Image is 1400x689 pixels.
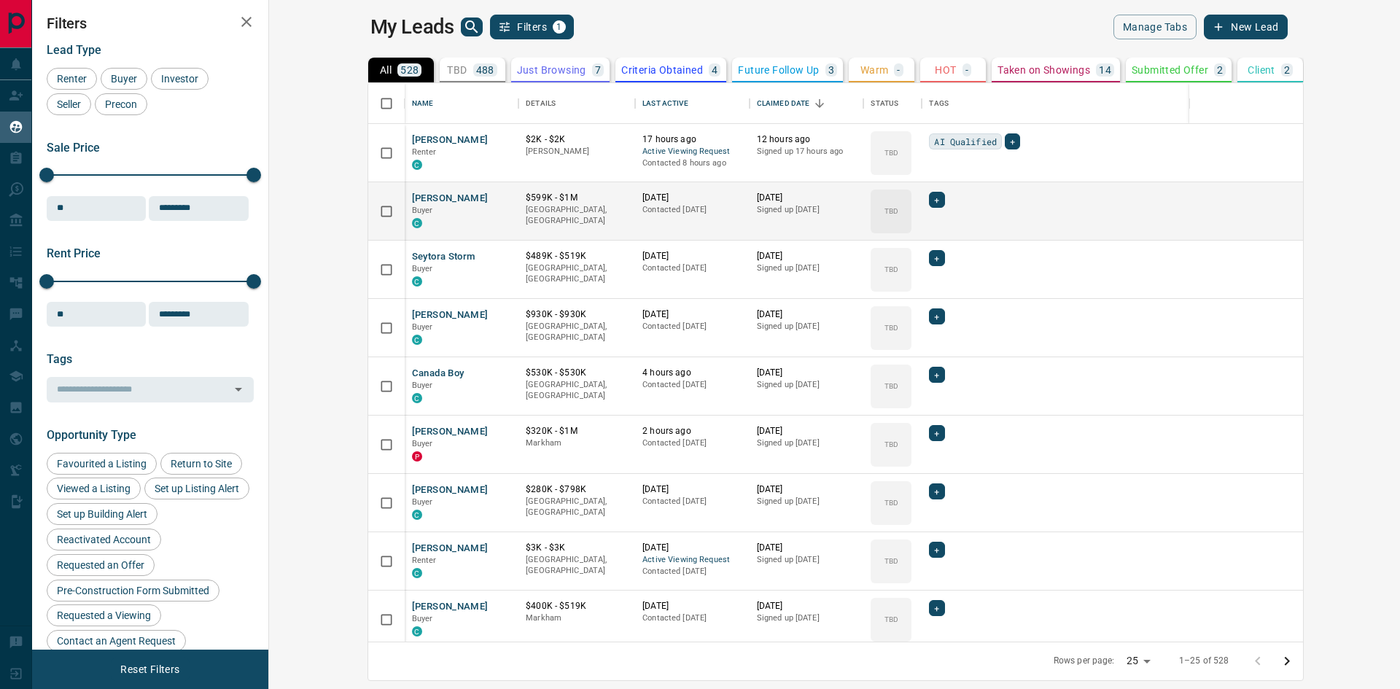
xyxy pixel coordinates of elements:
span: Investor [156,73,203,85]
p: 12 hours ago [757,133,857,146]
p: 14 [1099,65,1111,75]
span: Renter [412,147,437,157]
p: $3K - $3K [526,542,628,554]
p: 528 [400,65,419,75]
span: + [1010,134,1015,149]
span: Set up Listing Alert [149,483,244,494]
p: Just Browsing [517,65,586,75]
button: New Lead [1204,15,1288,39]
span: Renter [412,556,437,565]
span: Buyer [412,322,433,332]
button: Seytora Storm [412,250,475,264]
p: - [897,65,900,75]
p: [PERSON_NAME] [526,146,628,157]
div: condos.ca [412,568,422,578]
div: Renter [47,68,97,90]
p: [GEOGRAPHIC_DATA], [GEOGRAPHIC_DATA] [526,204,628,227]
span: Reactivated Account [52,534,156,545]
button: [PERSON_NAME] [412,425,489,439]
p: [DATE] [757,250,857,262]
button: [PERSON_NAME] [412,600,489,614]
div: Set up Building Alert [47,503,157,525]
div: Details [518,83,635,124]
p: TBD [447,65,467,75]
p: [DATE] [757,192,857,204]
p: 7 [595,65,601,75]
span: Opportunity Type [47,428,136,442]
p: $280K - $798K [526,483,628,496]
span: + [934,601,939,615]
p: Signed up [DATE] [757,321,857,332]
span: Active Viewing Request [642,554,742,567]
p: Markham [526,612,628,624]
div: Viewed a Listing [47,478,141,499]
p: $2K - $2K [526,133,628,146]
p: [GEOGRAPHIC_DATA], [GEOGRAPHIC_DATA] [526,496,628,518]
p: Future Follow Up [738,65,819,75]
p: Contacted [DATE] [642,566,742,577]
div: Last Active [642,83,688,124]
p: TBD [884,264,898,275]
button: search button [461,17,483,36]
span: Buyer [412,439,433,448]
p: [DATE] [757,483,857,496]
span: Buyer [412,206,433,215]
p: Contacted [DATE] [642,437,742,449]
p: 488 [476,65,494,75]
p: Signed up [DATE] [757,204,857,216]
p: Warm [860,65,889,75]
div: + [1005,133,1020,149]
div: + [929,600,944,616]
div: property.ca [412,451,422,462]
p: $320K - $1M [526,425,628,437]
p: Signed up 17 hours ago [757,146,857,157]
p: $930K - $930K [526,308,628,321]
p: 2 hours ago [642,425,742,437]
div: Set up Listing Alert [144,478,249,499]
p: - [965,65,968,75]
div: condos.ca [412,626,422,637]
p: Taken on Showings [997,65,1090,75]
p: Signed up [DATE] [757,262,857,274]
div: + [929,483,944,499]
button: Open [228,379,249,400]
div: condos.ca [412,160,422,170]
span: Viewed a Listing [52,483,136,494]
span: Sale Price [47,141,100,155]
div: Favourited a Listing [47,453,157,475]
p: Contacted [DATE] [642,204,742,216]
p: $599K - $1M [526,192,628,204]
span: Seller [52,98,86,110]
p: HOT [935,65,956,75]
div: condos.ca [412,510,422,520]
p: TBD [884,614,898,625]
div: Claimed Date [757,83,810,124]
p: Criteria Obtained [621,65,703,75]
span: AI Qualified [934,134,997,149]
div: 25 [1121,650,1156,672]
span: Set up Building Alert [52,508,152,520]
button: Reset Filters [111,657,189,682]
span: 1 [554,22,564,32]
p: Signed up [DATE] [757,612,857,624]
p: [DATE] [642,308,742,321]
p: Contacted 8 hours ago [642,157,742,169]
div: Return to Site [160,453,242,475]
button: [PERSON_NAME] [412,483,489,497]
p: TBD [884,556,898,567]
p: Signed up [DATE] [757,554,857,566]
h2: Filters [47,15,254,32]
div: + [929,542,944,558]
div: condos.ca [412,393,422,403]
div: + [929,308,944,324]
p: [GEOGRAPHIC_DATA], [GEOGRAPHIC_DATA] [526,554,628,577]
p: TBD [884,206,898,217]
p: Signed up [DATE] [757,496,857,507]
div: Seller [47,93,91,115]
p: [DATE] [642,600,742,612]
p: Markham [526,437,628,449]
div: Name [412,83,434,124]
div: condos.ca [412,276,422,287]
div: Requested an Offer [47,554,155,576]
p: TBD [884,497,898,508]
